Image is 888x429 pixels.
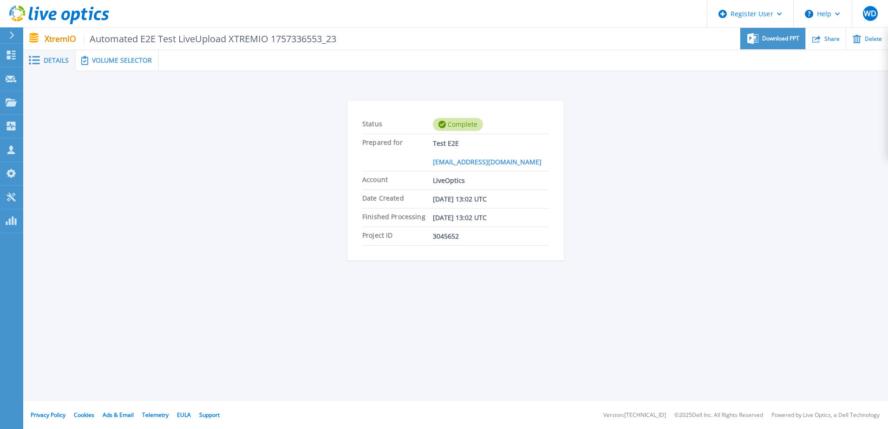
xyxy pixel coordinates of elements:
[362,171,433,189] span: Account
[92,57,152,64] span: Volume Selector
[45,33,337,44] p: XtremIO
[177,411,191,419] a: EULA
[824,36,840,42] span: Share
[44,57,69,64] span: Details
[362,227,433,245] span: Project ID
[433,118,483,131] div: Complete
[84,33,337,44] span: Automated E2E Test LiveUpload XTREMIO 1757336553_23
[674,412,763,418] li: © 2025 Dell Inc. All Rights Reserved
[864,10,876,17] span: WD
[433,134,459,153] span: Test E2E
[865,36,882,42] span: Delete
[142,411,169,419] a: Telemetry
[362,116,433,134] span: Status
[362,208,433,227] span: Finished Processing
[433,153,542,171] a: [EMAIL_ADDRESS][DOMAIN_NAME]
[31,411,65,419] a: Privacy Policy
[433,227,459,245] span: 3045652
[762,36,799,41] span: Download PPT
[603,412,666,418] li: Version: [TECHNICAL_ID]
[74,411,94,419] a: Cookies
[199,411,220,419] a: Support
[362,190,433,208] span: Date Created
[433,208,487,227] span: [DATE] 13:02 UTC
[103,411,134,419] a: Ads & Email
[362,134,433,153] span: Prepared for
[771,412,880,418] li: Powered by Live Optics, a Dell Technology
[433,171,465,189] span: LiveOptics
[433,190,487,208] span: [DATE] 13:02 UTC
